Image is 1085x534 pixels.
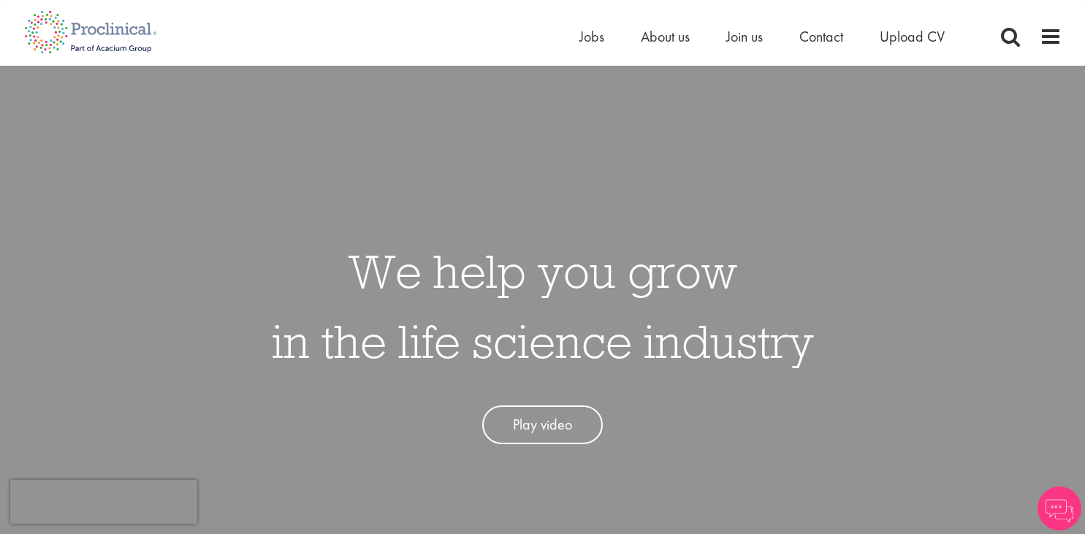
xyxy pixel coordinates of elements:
a: About us [641,27,690,46]
a: Play video [482,405,603,444]
a: Contact [799,27,843,46]
a: Join us [726,27,763,46]
a: Jobs [579,27,604,46]
a: Upload CV [880,27,945,46]
h1: We help you grow in the life science industry [272,236,814,376]
img: Chatbot [1038,487,1081,530]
